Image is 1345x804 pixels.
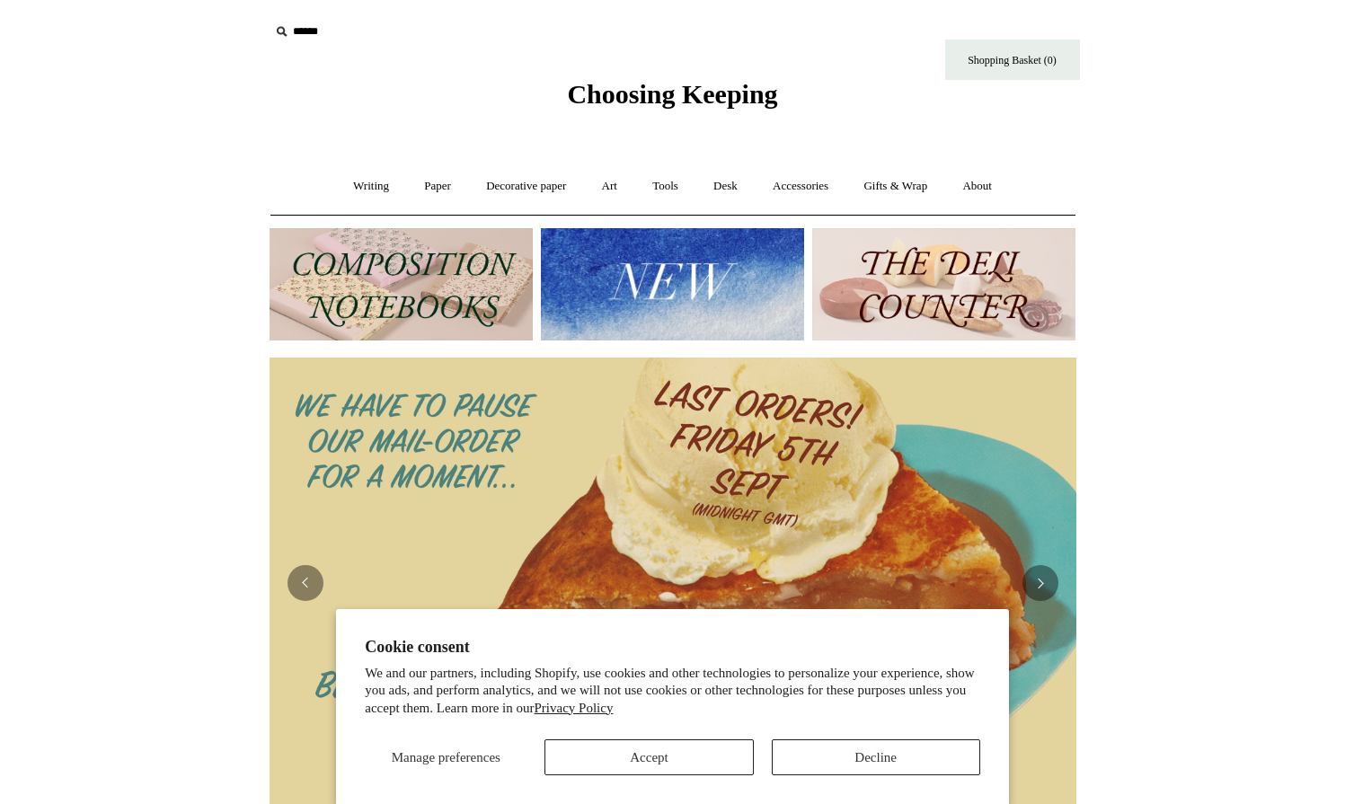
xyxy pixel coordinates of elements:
[365,638,980,657] h2: Cookie consent
[270,228,533,340] img: 202302 Composition ledgers.jpg__PID:69722ee6-fa44-49dd-a067-31375e5d54ec
[365,665,980,718] p: We and our partners, including Shopify, use cookies and other technologies to personalize your ex...
[288,565,323,601] button: Previous
[470,163,582,210] a: Decorative paper
[567,93,777,106] a: Choosing Keeping
[392,750,500,764] span: Manage preferences
[945,40,1080,80] a: Shopping Basket (0)
[946,163,1008,210] a: About
[544,739,753,775] button: Accept
[541,228,804,340] img: New.jpg__PID:f73bdf93-380a-4a35-bcfe-7823039498e1
[757,163,845,210] a: Accessories
[697,163,754,210] a: Desk
[847,163,943,210] a: Gifts & Wrap
[586,163,633,210] a: Art
[408,163,467,210] a: Paper
[365,739,526,775] button: Manage preferences
[337,163,405,210] a: Writing
[1022,565,1058,601] button: Next
[535,701,614,715] a: Privacy Policy
[636,163,695,210] a: Tools
[567,79,777,109] span: Choosing Keeping
[812,228,1075,340] img: The Deli Counter
[772,739,980,775] button: Decline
